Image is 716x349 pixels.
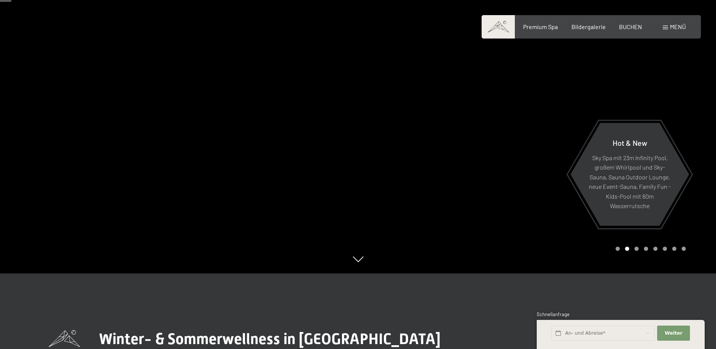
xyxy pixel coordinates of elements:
[644,247,648,251] div: Carousel Page 4
[571,23,606,30] a: Bildergalerie
[570,122,690,226] a: Hot & New Sky Spa mit 23m Infinity Pool, großem Whirlpool und Sky-Sauna, Sauna Outdoor Lounge, ne...
[682,247,686,251] div: Carousel Page 8
[672,247,676,251] div: Carousel Page 7
[613,247,686,251] div: Carousel Pagination
[523,23,558,30] a: Premium Spa
[616,247,620,251] div: Carousel Page 1
[619,23,642,30] a: BUCHEN
[657,326,690,341] button: Weiter
[613,138,647,147] span: Hot & New
[634,247,639,251] div: Carousel Page 3
[665,330,682,337] span: Weiter
[653,247,657,251] div: Carousel Page 5
[670,23,686,30] span: Menü
[537,311,570,317] span: Schnellanfrage
[589,153,671,211] p: Sky Spa mit 23m Infinity Pool, großem Whirlpool und Sky-Sauna, Sauna Outdoor Lounge, neue Event-S...
[625,247,629,251] div: Carousel Page 2 (Current Slide)
[663,247,667,251] div: Carousel Page 6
